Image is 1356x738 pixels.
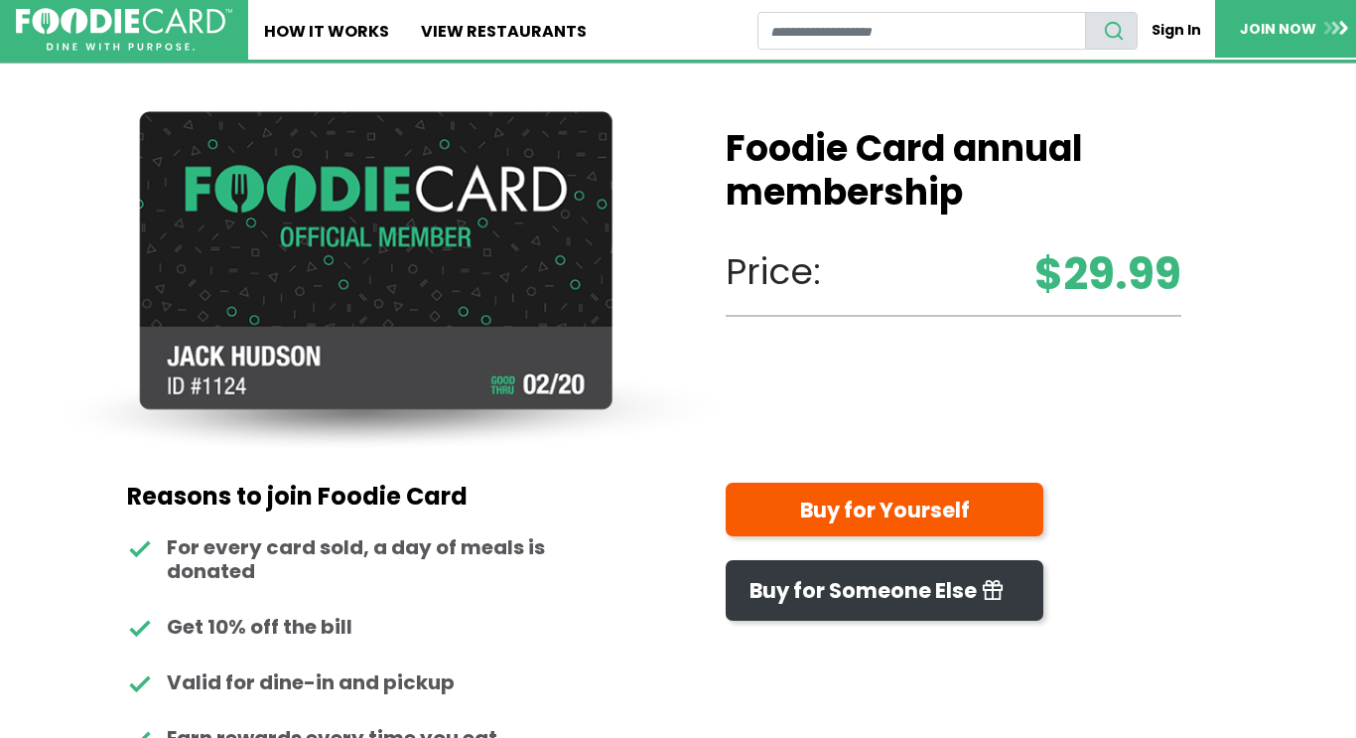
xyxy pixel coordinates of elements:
li: For every card sold, a day of meals is donated [127,535,599,583]
a: Buy for Someone Else [726,560,1043,621]
a: Sign In [1138,12,1215,49]
h2: Reasons to join Foodie Card [127,483,599,512]
input: restaurant search [757,12,1086,50]
li: Valid for dine-in and pickup [127,670,599,694]
strong: $29.99 [1034,241,1181,307]
p: Price: [726,245,1181,299]
button: search [1085,12,1138,50]
a: Buy for Yourself [726,483,1043,536]
h1: Foodie Card annual membership [726,127,1181,213]
img: FoodieCard; Eat, Drink, Save, Donate [16,8,232,52]
li: Get 10% off the bill [127,615,599,639]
